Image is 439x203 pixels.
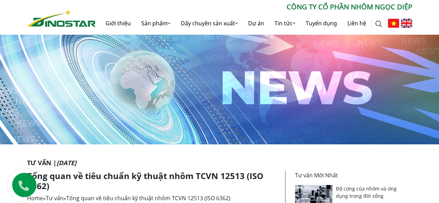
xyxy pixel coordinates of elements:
a: Dự án [243,12,269,34]
a: Liên hệ [342,12,371,34]
p: CÔNG TY CỔ PHẦN NHÔM NGỌC DIỆP [96,2,412,12]
a: Tuyển dụng [301,12,342,34]
span: Tổng quan về tiêu chuẩn kỹ thuật nhôm TCVN 12513 (ISO 6362) [66,194,230,202]
span: » » [27,194,230,202]
a: Tin tức [269,12,301,34]
a: Sản phẩm [136,12,176,34]
img: English [401,19,412,28]
a: Tư vấn [46,194,64,202]
p: Tư vấn | [27,158,412,168]
img: Nhôm Dinostar [27,9,96,27]
i: [DATE] [57,159,76,167]
a: Độ cứng của nhôm và ứng dụng trong đời sống [336,185,397,199]
img: search [375,20,382,27]
a: Dây chuyền sản xuất [176,12,243,34]
h1: Tổng quan về tiêu chuẩn kỹ thuật nhôm TCVN 12513 (ISO 6362) [27,171,280,191]
a: Giới thiệu [100,12,136,34]
img: Tiếng Việt [388,19,399,28]
p: Tư vấn Mới Nhất [295,171,408,179]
